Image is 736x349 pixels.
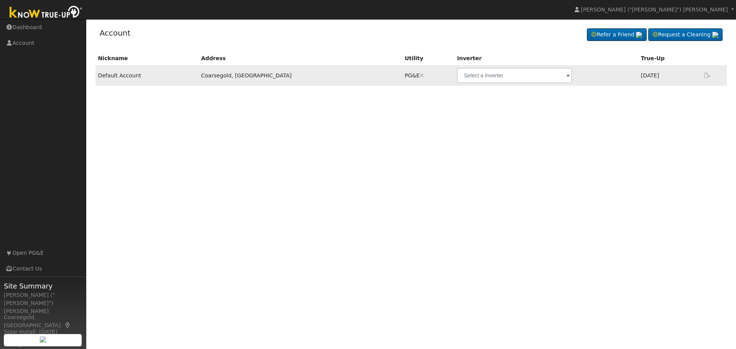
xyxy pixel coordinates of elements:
div: Solar Install: [DATE] [4,328,82,336]
div: Inverter [457,54,636,62]
a: Refer a Friend [587,28,647,41]
input: Select a Inverter [457,68,572,83]
a: Map [64,322,71,328]
div: [PERSON_NAME] ("[PERSON_NAME]") [PERSON_NAME] [4,291,82,315]
span: [PERSON_NAME] ("[PERSON_NAME]") [PERSON_NAME] [581,7,728,13]
a: Export Interval Data [703,72,712,79]
div: Utility [405,54,452,62]
a: Request a Cleaning [648,28,723,41]
img: retrieve [712,32,718,38]
div: Nickname [98,54,196,62]
img: retrieve [636,32,642,38]
span: Site Summary [4,281,82,291]
td: [DATE] [638,65,700,86]
td: Default Account [95,65,199,86]
a: Account [100,28,131,38]
img: retrieve [40,336,46,342]
div: Coarsegold, [GEOGRAPHIC_DATA] [4,313,82,329]
div: Address [201,54,399,62]
div: True-Up [641,54,697,62]
div: System Size: 16.40 kW [4,334,82,342]
td: PG&E [402,65,455,86]
a: Disconnect [420,72,424,79]
img: Know True-Up [6,4,86,21]
td: Coarsegold, [GEOGRAPHIC_DATA] [199,65,402,86]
